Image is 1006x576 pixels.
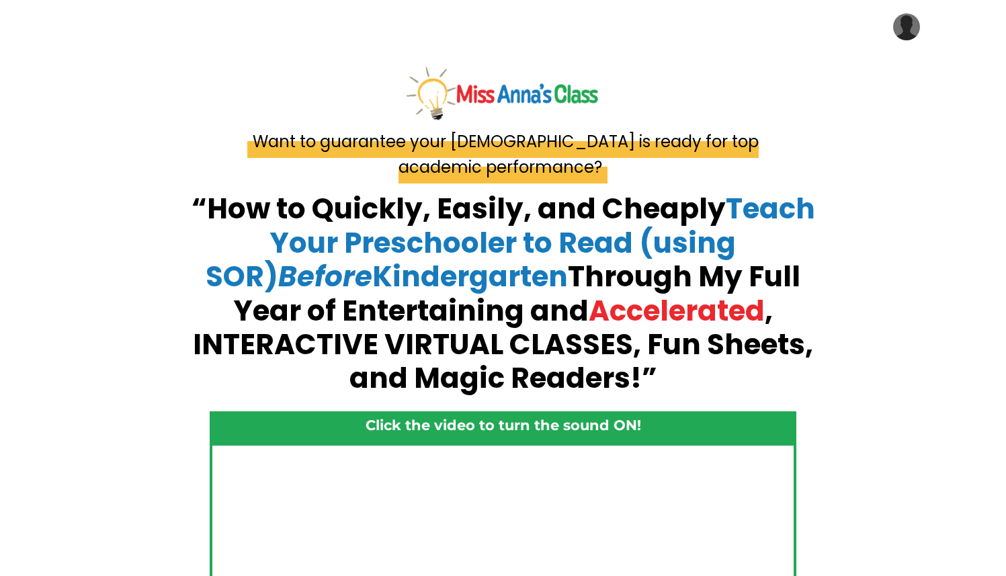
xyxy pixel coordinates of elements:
em: Before [278,257,372,296]
img: User Avatar [893,13,920,40]
strong: Click the video to turn the sound ON! [366,417,641,434]
span: Want to guarantee your [DEMOGRAPHIC_DATA] is ready for top academic performance? [247,125,759,183]
span: Teach Your Preschooler to Read (using SOR) Kindergarten [206,189,815,296]
strong: “How to Quickly, Easily, and Cheaply Through My Full Year of Entertaining and , INTERACTIVE VIRTU... [192,189,815,398]
span: Accelerated [589,291,765,331]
